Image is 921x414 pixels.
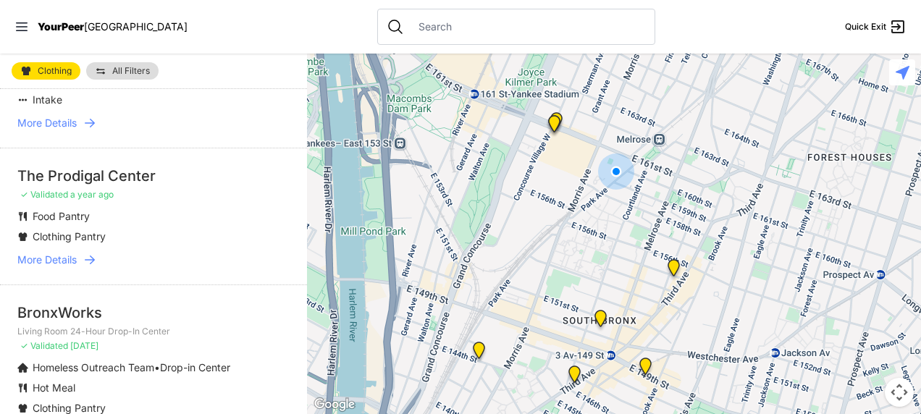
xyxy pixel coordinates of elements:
span: Food Pantry [33,210,90,222]
span: • [154,361,160,373]
div: South Bronx NeON Works [545,115,563,138]
span: More Details [17,253,77,267]
div: Bronx [547,112,565,135]
span: Clothing [38,67,72,75]
img: Google [311,395,358,414]
span: YourPeer [38,20,84,33]
a: Clothing [12,62,80,80]
span: More Details [17,116,77,130]
div: You are here! [598,153,634,190]
div: BronxWorks [17,303,290,323]
span: Clothing Pantry [33,230,106,242]
span: Quick Exit [845,21,886,33]
a: Open this area in Google Maps (opens a new window) [311,395,358,414]
span: ✓ Validated [20,340,68,351]
a: Quick Exit [845,18,907,35]
span: Clothing Pantry [33,402,106,414]
span: [GEOGRAPHIC_DATA] [84,20,188,33]
a: YourPeer[GEOGRAPHIC_DATA] [38,22,188,31]
div: Bronx Youth Center (BYC) [665,259,683,282]
a: All Filters [86,62,159,80]
span: Intake [33,93,62,106]
p: Living Room 24-Hour Drop-In Center [17,326,290,337]
div: The Prodigal Center [17,166,290,186]
span: Homeless Outreach Team [33,361,154,373]
div: The Bronx Pride Center [636,358,655,381]
div: Harm Reduction Center [470,342,488,365]
span: a year ago [70,189,114,200]
button: Map camera controls [885,378,914,407]
input: Search [410,20,646,34]
span: ✓ Validated [20,189,68,200]
span: Drop-in Center [160,361,230,373]
span: All Filters [112,67,150,75]
a: More Details [17,253,290,267]
a: More Details [17,116,290,130]
span: Hot Meal [33,381,75,394]
span: [DATE] [70,340,98,351]
div: The Bronx [592,310,610,333]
